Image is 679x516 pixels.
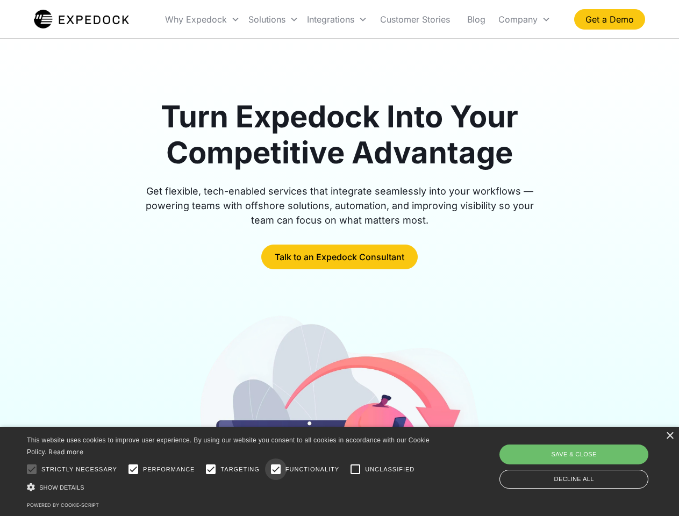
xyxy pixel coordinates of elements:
div: Company [498,14,538,25]
div: Show details [27,482,433,493]
span: Strictly necessary [41,465,117,474]
span: Functionality [285,465,339,474]
iframe: Chat Widget [500,400,679,516]
div: Company [494,1,555,38]
div: Integrations [307,14,354,25]
span: This website uses cookies to improve user experience. By using our website you consent to all coo... [27,436,430,456]
span: Targeting [220,465,259,474]
a: Customer Stories [371,1,459,38]
span: Unclassified [365,465,414,474]
div: Get flexible, tech-enabled services that integrate seamlessly into your workflows — powering team... [133,184,546,227]
div: Solutions [244,1,303,38]
div: Integrations [303,1,371,38]
a: Blog [459,1,494,38]
a: Powered by cookie-script [27,502,99,508]
span: Performance [143,465,195,474]
a: Get a Demo [574,9,645,30]
div: Why Expedock [165,14,227,25]
img: Expedock Logo [34,9,129,30]
h1: Turn Expedock Into Your Competitive Advantage [133,99,546,171]
a: Talk to an Expedock Consultant [261,245,418,269]
div: Why Expedock [161,1,244,38]
a: Read more [48,448,83,456]
span: Show details [39,484,84,491]
a: home [34,9,129,30]
div: Solutions [248,14,285,25]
